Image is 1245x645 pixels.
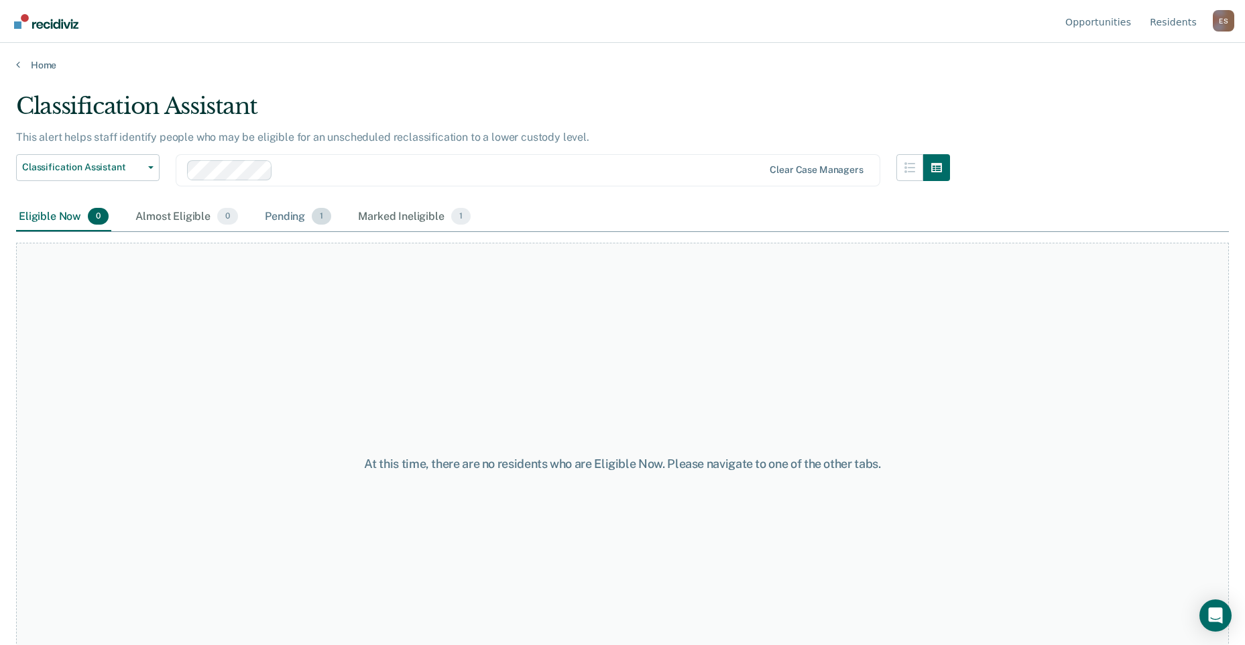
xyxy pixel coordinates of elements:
[88,208,109,225] span: 0
[770,164,863,176] div: Clear case managers
[1199,599,1232,632] div: Open Intercom Messenger
[320,457,926,471] div: At this time, there are no residents who are Eligible Now. Please navigate to one of the other tabs.
[1213,10,1234,32] div: E S
[217,208,238,225] span: 0
[14,14,78,29] img: Recidiviz
[133,202,241,232] div: Almost Eligible0
[16,131,589,143] p: This alert helps staff identify people who may be eligible for an unscheduled reclassification to...
[262,202,334,232] div: Pending1
[355,202,473,232] div: Marked Ineligible1
[16,93,950,131] div: Classification Assistant
[451,208,471,225] span: 1
[1213,10,1234,32] button: Profile dropdown button
[16,59,1229,71] a: Home
[16,154,160,181] button: Classification Assistant
[22,162,143,173] span: Classification Assistant
[312,208,331,225] span: 1
[16,202,111,232] div: Eligible Now0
